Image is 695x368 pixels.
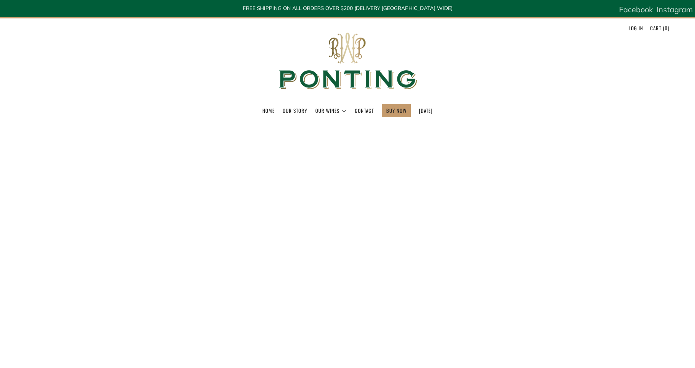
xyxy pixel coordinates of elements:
span: 0 [665,24,668,32]
a: Our Wines [315,104,347,117]
a: Instagram [657,2,693,17]
a: Facebook [619,2,653,17]
a: Our Story [283,104,307,117]
a: [DATE] [419,104,433,117]
img: Ponting Wines [271,18,424,104]
a: BUY NOW [386,104,407,117]
span: Instagram [657,5,693,14]
a: Log in [629,22,643,34]
a: Home [262,104,275,117]
span: Facebook [619,5,653,14]
a: Cart (0) [650,22,669,34]
a: Contact [355,104,374,117]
